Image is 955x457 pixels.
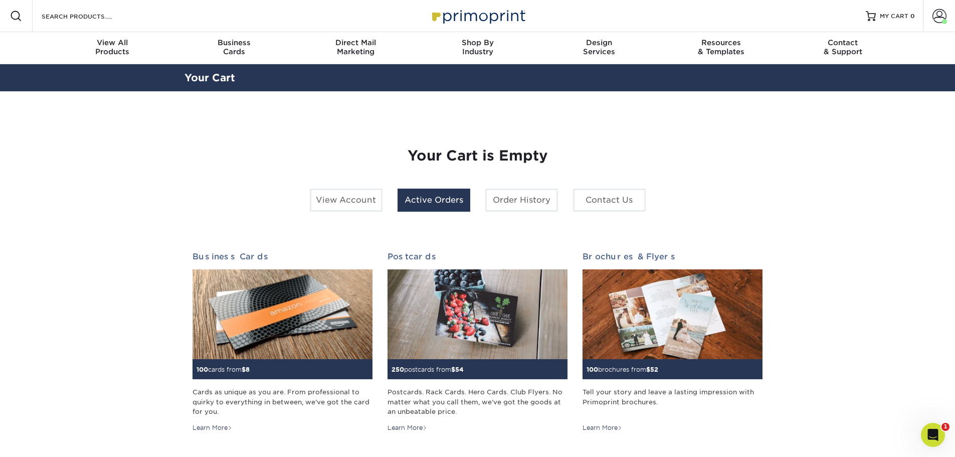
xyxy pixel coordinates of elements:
[782,32,904,64] a: Contact& Support
[41,10,138,22] input: SEARCH PRODUCTS.....
[193,252,372,261] h2: Business Cards
[242,366,246,373] span: $
[417,38,538,56] div: Industry
[197,366,250,373] small: cards from
[388,387,567,416] div: Postcards. Rack Cards. Hero Cards. Club Flyers. No matter what you call them, we've got the goods...
[910,13,915,20] span: 0
[246,366,250,373] span: 8
[880,12,908,21] span: MY CART
[392,366,404,373] span: 250
[3,426,85,453] iframe: Google Customer Reviews
[538,38,660,56] div: Services
[650,366,658,373] span: 52
[451,366,455,373] span: $
[587,366,658,373] small: brochures from
[173,32,295,64] a: BusinessCards
[173,38,295,56] div: Cards
[193,252,372,432] a: Business Cards 100cards from$8 Cards as unique as you are. From professional to quirky to everyth...
[583,252,762,432] a: Brochures & Flyers 100brochures from$52 Tell your story and leave a lasting impression with Primo...
[52,38,173,47] span: View All
[388,423,427,432] div: Learn More
[455,366,464,373] span: 54
[388,269,567,360] img: Postcards
[398,189,470,212] a: Active Orders
[173,38,295,47] span: Business
[782,38,904,56] div: & Support
[583,423,622,432] div: Learn More
[417,38,538,47] span: Shop By
[193,423,232,432] div: Learn More
[193,269,372,360] img: Business Cards
[52,32,173,64] a: View AllProducts
[573,189,646,212] a: Contact Us
[782,38,904,47] span: Contact
[295,38,417,56] div: Marketing
[388,252,567,432] a: Postcards 250postcards from$54 Postcards. Rack Cards. Hero Cards. Club Flyers. No matter what you...
[587,366,598,373] span: 100
[417,32,538,64] a: Shop ByIndustry
[392,366,464,373] small: postcards from
[485,189,558,212] a: Order History
[538,32,660,64] a: DesignServices
[295,38,417,47] span: Direct Mail
[660,38,782,47] span: Resources
[295,32,417,64] a: Direct MailMarketing
[538,38,660,47] span: Design
[583,252,762,261] h2: Brochures & Flyers
[941,423,949,431] span: 1
[310,189,383,212] a: View Account
[646,366,650,373] span: $
[388,252,567,261] h2: Postcards
[583,269,762,360] img: Brochures & Flyers
[921,423,945,447] iframe: Intercom live chat
[660,32,782,64] a: Resources& Templates
[583,387,762,416] div: Tell your story and leave a lasting impression with Primoprint brochures.
[52,38,173,56] div: Products
[193,147,763,165] h1: Your Cart is Empty
[428,5,528,27] img: Primoprint
[193,387,372,416] div: Cards as unique as you are. From professional to quirky to everything in between, we've got the c...
[197,366,208,373] span: 100
[660,38,782,56] div: & Templates
[184,72,235,84] a: Your Cart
